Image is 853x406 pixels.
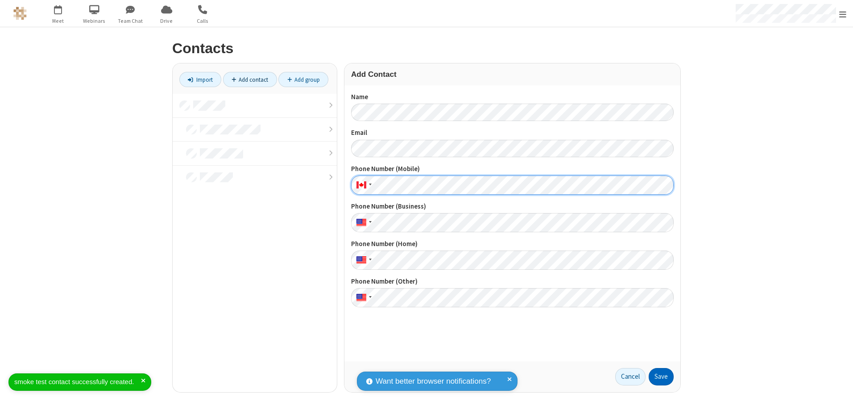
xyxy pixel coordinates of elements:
[351,239,674,249] label: Phone Number (Home)
[13,7,27,20] img: QA Selenium DO NOT DELETE OR CHANGE
[351,92,674,102] label: Name
[351,276,674,287] label: Phone Number (Other)
[351,251,374,270] div: United States: + 1
[114,17,147,25] span: Team Chat
[172,41,681,56] h2: Contacts
[41,17,75,25] span: Meet
[649,368,674,386] button: Save
[351,201,674,212] label: Phone Number (Business)
[351,128,674,138] label: Email
[186,17,219,25] span: Calls
[351,213,374,232] div: United States: + 1
[150,17,183,25] span: Drive
[351,70,674,79] h3: Add Contact
[351,288,374,307] div: United States: + 1
[179,72,221,87] a: Import
[278,72,328,87] a: Add group
[351,176,374,195] div: Canada: + 1
[78,17,111,25] span: Webinars
[615,368,646,386] a: Cancel
[223,72,277,87] a: Add contact
[351,164,674,174] label: Phone Number (Mobile)
[376,376,491,387] span: Want better browser notifications?
[14,377,141,387] div: smoke test contact successfully created.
